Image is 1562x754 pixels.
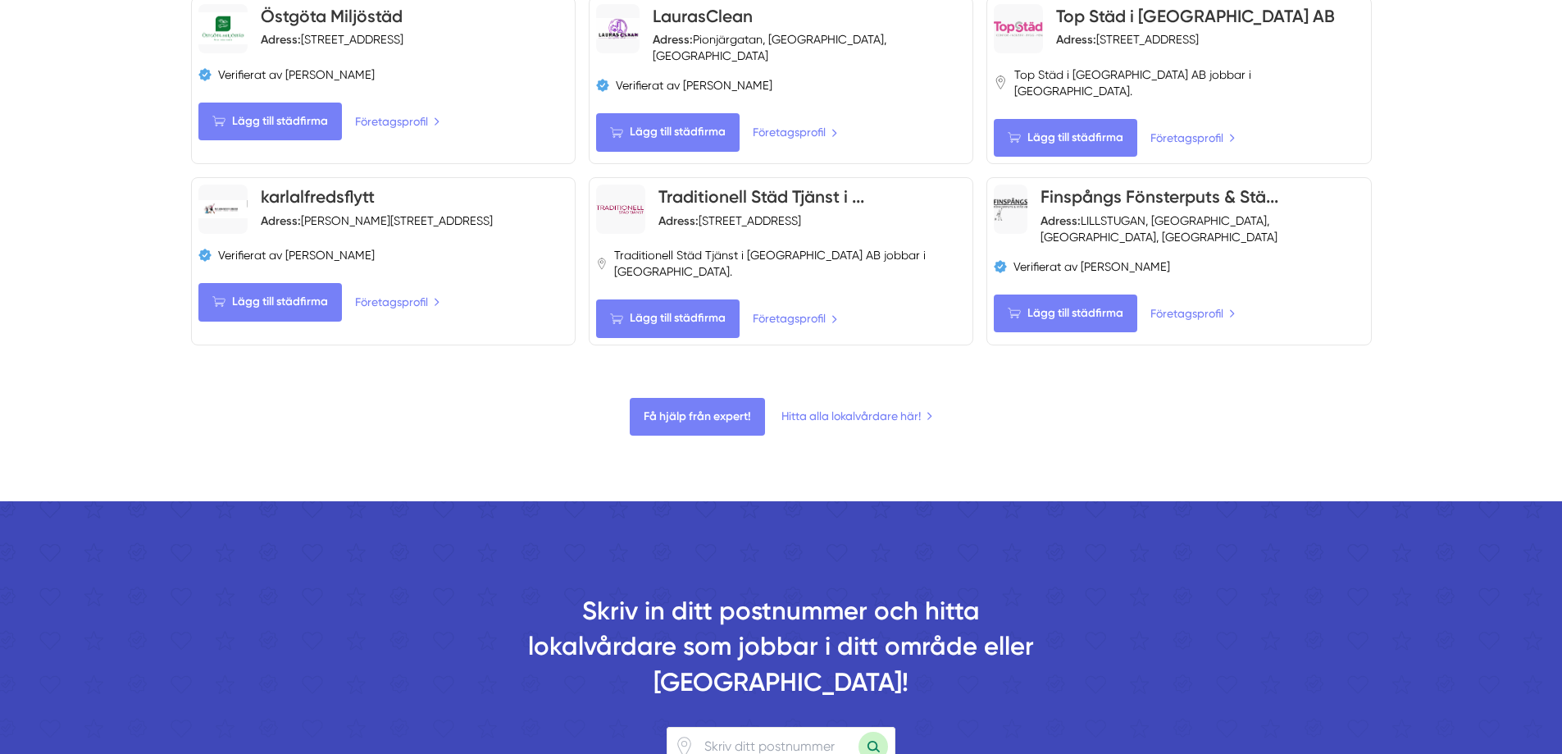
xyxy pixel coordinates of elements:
[753,123,838,141] a: Företagsprofil
[506,593,1057,711] h2: Skriv in ditt postnummer och hitta lokalvårdare som jobbar i ditt område eller [GEOGRAPHIC_DATA]!
[261,212,493,229] div: [PERSON_NAME][STREET_ADDRESS]
[596,299,740,337] : Lägg till städfirma
[1150,129,1236,147] a: Företagsprofil
[1056,32,1096,47] strong: Adress:
[1056,31,1199,48] div: [STREET_ADDRESS]
[616,77,772,94] span: Verifierat av [PERSON_NAME]
[1056,6,1335,26] a: Top Städ i [GEOGRAPHIC_DATA] AB
[355,112,440,130] a: Företagsprofil
[994,198,1027,221] img: Finspångs Fönsterputs & Städ AB logotyp
[261,6,403,26] a: Östgöta Miljöstäd
[218,247,375,263] span: Verifierat av [PERSON_NAME]
[658,212,801,229] div: [STREET_ADDRESS]
[1041,212,1364,245] div: LILLSTUGAN, [GEOGRAPHIC_DATA], [GEOGRAPHIC_DATA], [GEOGRAPHIC_DATA]
[1041,186,1278,207] a: Finspångs Fönsterputs & Stä...
[994,20,1043,37] img: Top Städ i Östergötland AB logotyp
[658,213,699,228] strong: Adress:
[198,283,342,321] : Lägg till städfirma
[596,113,740,151] : Lägg till städfirma
[653,31,966,64] div: Pionjärgatan, [GEOGRAPHIC_DATA], [GEOGRAPHIC_DATA]
[218,66,375,83] span: Verifierat av [PERSON_NAME]
[614,247,967,280] span: Traditionell Städ Tjänst i [GEOGRAPHIC_DATA] AB jobbar i [GEOGRAPHIC_DATA].
[355,293,440,311] a: Företagsprofil
[1013,258,1170,275] span: Verifierat av [PERSON_NAME]
[994,119,1137,157] : Lägg till städfirma
[781,407,933,425] a: Hitta alla lokalvårdare här!
[753,309,838,327] a: Företagsprofil
[596,18,640,39] img: LaurasClean logotyp
[596,257,608,271] svg: Pin / Karta
[1150,304,1236,322] a: Företagsprofil
[261,32,301,47] strong: Adress:
[596,205,645,214] img: Traditionell Städ Tjänst i Östergötland AB logotyp
[658,186,864,207] a: Traditionell Städ Tjänst i ...
[198,103,342,140] : Lägg till städfirma
[1041,213,1081,228] strong: Adress:
[261,186,375,207] a: karlalfredsflytt
[261,31,403,48] div: [STREET_ADDRESS]
[653,32,693,47] strong: Adress:
[261,213,301,228] strong: Adress:
[653,6,753,26] a: LaurasClean
[630,398,765,436] span: Få hjälp från expert!
[994,295,1137,332] : Lägg till städfirma
[198,200,248,218] img: karlalfredsflytt logotyp
[994,75,1008,89] svg: Pin / Karta
[1014,66,1364,99] span: Top Städ i [GEOGRAPHIC_DATA] AB jobbar i [GEOGRAPHIC_DATA].
[198,12,248,44] img: Östgöta Miljöstäd logotyp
